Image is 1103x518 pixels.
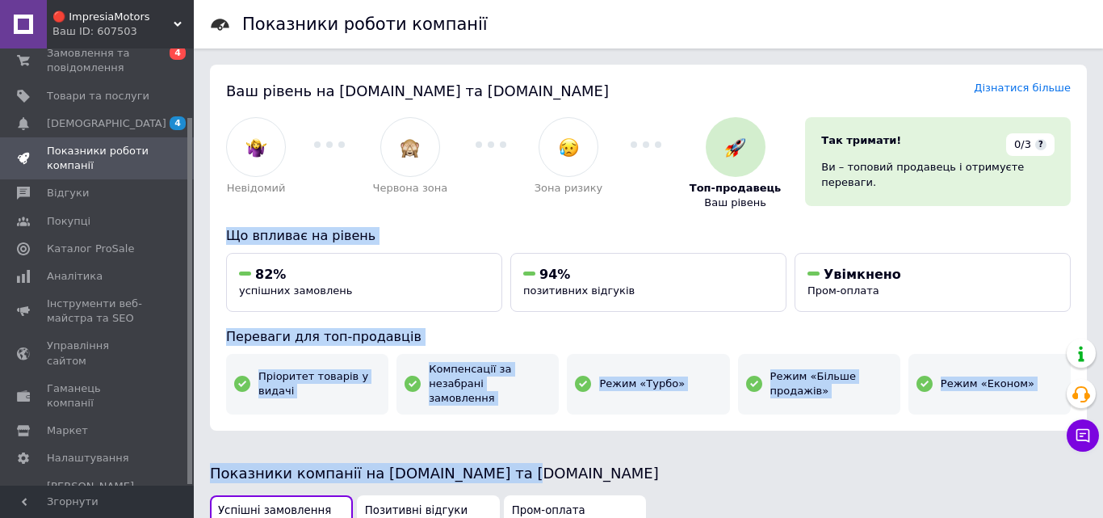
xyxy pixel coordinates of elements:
span: Так тримати! [821,134,901,146]
img: :rocket: [725,137,745,158]
button: 94%позитивних відгуків [510,253,786,312]
span: Аналітика [47,269,103,284]
span: Товари та послуги [47,89,149,103]
h1: Показники роботи компанії [242,15,488,34]
span: Увімкнено [824,267,901,282]
span: Гаманець компанії [47,381,149,411]
span: Режим «Економ» [941,377,1034,391]
span: Що впливає на рівень [226,228,375,243]
span: Пром-оплата [807,284,879,297]
span: Замовлення та повідомлення [47,46,149,75]
span: Покупці [47,214,90,229]
button: 82%успішних замовлень [226,253,502,312]
span: Червона зона [373,181,448,196]
span: 94% [539,267,570,282]
div: Ваш ID: 607503 [52,24,194,39]
span: Каталог ProSale [47,242,134,256]
span: Пріоритет товарів у видачі [258,369,380,398]
span: Режим «Турбо» [599,377,685,391]
span: Режим «Більше продажів» [770,369,892,398]
span: 4 [170,46,186,60]
div: 0/3 [1006,133,1055,156]
img: :woman-shrugging: [246,137,266,158]
img: :disappointed_relieved: [559,137,579,158]
span: ? [1035,139,1046,150]
span: Компенсації за незабрані замовлення [429,362,551,406]
div: Ви – топовий продавець і отримуєте переваги. [821,160,1055,189]
span: Відгуки [47,186,89,200]
a: Дізнатися більше [974,82,1071,94]
span: Показники компанії на [DOMAIN_NAME] та [DOMAIN_NAME] [210,465,659,482]
span: 4 [170,116,186,130]
span: Ваш рівень на [DOMAIN_NAME] та [DOMAIN_NAME] [226,82,609,99]
span: позитивних відгуків [523,284,635,297]
span: Управління сайтом [47,339,149,368]
span: 🔴 ImpresiaMotors [52,10,174,24]
span: Ваш рівень [704,196,766,210]
span: Переваги для топ-продавців [226,329,421,344]
span: Невідомий [227,181,286,196]
button: УвімкненоПром-оплата [795,253,1071,312]
span: Маркет [47,423,88,438]
span: [DEMOGRAPHIC_DATA] [47,116,166,131]
span: Інструменти веб-майстра та SEO [47,297,149,326]
span: Зона ризику [535,181,603,196]
span: Показники роботи компанії [47,144,149,173]
img: :see_no_evil: [400,137,420,158]
button: Чат з покупцем [1067,419,1099,452]
span: Налаштування [47,451,129,465]
span: 82% [255,267,286,282]
span: успішних замовлень [239,284,352,297]
span: Топ-продавець [690,181,782,196]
